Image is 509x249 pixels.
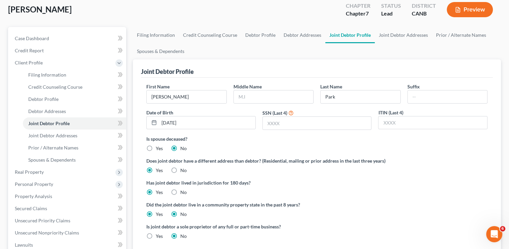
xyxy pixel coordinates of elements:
span: Joint Debtor Profile [28,120,70,126]
span: Client Profile [15,60,43,65]
span: Personal Property [15,181,53,187]
span: Joint Debtor Addresses [28,133,77,138]
a: Credit Report [9,45,126,57]
a: Filing Information [23,69,126,81]
span: Secured Claims [15,205,47,211]
a: Debtor Addresses [23,105,126,117]
a: Property Analysis [9,190,126,202]
a: Case Dashboard [9,32,126,45]
label: ITIN (Last 4) [378,109,403,116]
a: Credit Counseling Course [179,27,241,43]
a: Prior / Alternate Names [23,142,126,154]
span: Debtor Addresses [28,108,66,114]
span: Lawsuits [15,242,33,248]
input: M.I [234,90,313,103]
div: Chapter [346,10,370,18]
label: SSN (Last 4) [262,109,287,116]
a: Prior / Alternate Names [432,27,490,43]
div: CANB [412,10,436,18]
label: Suffix [407,83,420,90]
a: Joint Debtor Profile [23,117,126,130]
a: Debtor Profile [23,93,126,105]
span: Unsecured Priority Claims [15,218,70,223]
a: Spouses & Dependents [23,154,126,166]
span: [PERSON_NAME] [8,4,72,14]
label: Does joint debtor have a different address than debtor? (Residential, mailing or prior address in... [146,157,487,164]
button: Preview [447,2,493,17]
a: Spouses & Dependents [133,43,188,59]
a: Joint Debtor Profile [325,27,375,43]
div: Lead [381,10,401,18]
label: Yes [156,167,163,174]
iframe: Intercom live chat [486,226,502,242]
label: Has joint debtor lived in jurisdiction for 180 days? [146,179,487,186]
a: Debtor Addresses [280,27,325,43]
label: No [180,189,187,196]
a: Secured Claims [9,202,126,215]
input: -- [321,90,400,103]
label: Yes [156,211,163,218]
input: -- [147,90,226,103]
span: Spouses & Dependents [28,157,76,163]
a: Filing Information [133,27,179,43]
label: First Name [146,83,170,90]
div: Chapter [346,2,370,10]
input: XXXX [263,117,371,130]
label: Middle Name [233,83,262,90]
a: Unsecured Nonpriority Claims [9,227,126,239]
span: Debtor Profile [28,96,59,102]
span: Unsecured Nonpriority Claims [15,230,79,236]
span: 7 [366,10,369,17]
a: Joint Debtor Addresses [23,130,126,142]
a: Credit Counseling Course [23,81,126,93]
a: Joint Debtor Addresses [375,27,432,43]
div: District [412,2,436,10]
label: Date of Birth [146,109,173,116]
input: MM/DD/YYYY [159,116,255,129]
label: No [180,211,187,218]
input: XXXX [378,116,487,129]
label: No [180,167,187,174]
a: Debtor Profile [241,27,280,43]
div: Joint Debtor Profile [141,67,194,76]
label: Last Name [320,83,342,90]
div: Status [381,2,401,10]
label: Yes [156,145,163,152]
label: Is spouse deceased? [146,135,487,142]
a: Unsecured Priority Claims [9,215,126,227]
label: Did the joint debtor live in a community property state in the past 8 years? [146,201,487,208]
span: 6 [500,226,505,231]
span: Prior / Alternate Names [28,145,78,150]
span: Property Analysis [15,193,52,199]
span: Case Dashboard [15,35,49,41]
label: Is joint debtor a sole proprietor of any full or part-time business? [146,223,314,230]
input: -- [408,90,487,103]
label: No [180,145,187,152]
span: Filing Information [28,72,66,78]
label: Yes [156,233,163,240]
span: Credit Counseling Course [28,84,82,90]
span: Credit Report [15,48,44,53]
label: Yes [156,189,163,196]
span: Real Property [15,169,44,175]
label: No [180,233,187,240]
